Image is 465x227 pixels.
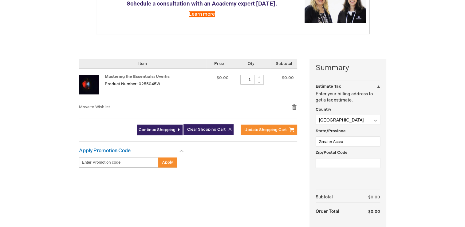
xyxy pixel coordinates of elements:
[368,195,380,200] span: $0.00
[316,206,339,217] strong: Order Total
[79,157,159,168] input: Enter Promotion code
[282,75,294,80] span: $0.00
[79,75,105,98] a: Mastering the Essentials: Uveitis
[240,75,259,85] input: Qty
[248,61,254,66] span: Qty
[183,124,234,135] button: Clear Shopping Cart
[316,107,331,112] span: Country
[244,127,287,132] span: Update Shopping Cart
[105,74,170,79] a: Mastering the Essentials: Uveitis
[254,75,264,80] div: +
[139,127,175,132] span: Continue Shopping
[368,209,380,214] span: $0.00
[214,61,224,66] span: Price
[79,105,110,110] a: Move to Wishlist
[276,61,292,66] span: Subtotal
[189,11,215,17] a: Learn more
[316,129,346,133] span: State/Province
[187,127,226,132] span: Clear Shopping Cart
[216,75,228,80] span: $0.00
[316,63,380,73] strong: Summary
[162,160,173,165] span: Apply
[79,148,131,154] strong: Apply Promotion Code
[316,192,356,202] th: Subtotal
[254,80,264,85] div: -
[241,125,297,135] button: Update Shopping Cart
[316,150,348,155] span: Zip/Postal Code
[316,91,380,103] p: Enter your billing address to get a tax estimate.
[105,82,160,86] span: Product Number: 0255045W
[138,61,147,66] span: Item
[158,157,177,168] button: Apply
[316,84,341,89] strong: Estimate Tax
[137,125,183,135] a: Continue Shopping
[79,75,99,94] img: Mastering the Essentials: Uveitis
